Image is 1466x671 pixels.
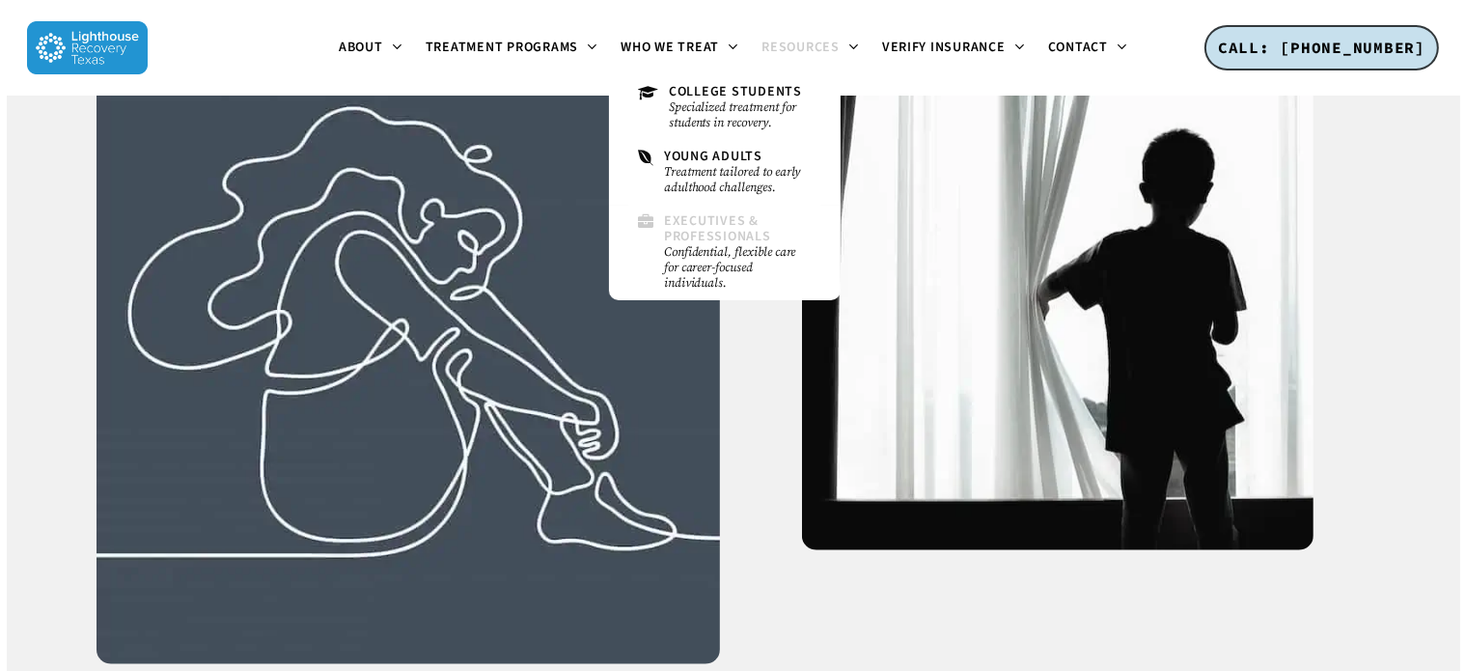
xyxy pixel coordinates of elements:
a: Resources [750,41,871,56]
span: Verify Insurance [882,38,1006,57]
a: Young AdultsTreatment tailored to early adulthood challenges. [628,140,821,205]
a: About [327,41,414,56]
small: Specialized treatment for students in recovery. [669,99,812,130]
small: Confidential, flexible care for career-focused individuals. [664,244,812,291]
span: Young Adults [664,147,762,166]
a: Treatment Programs [414,41,610,56]
span: Who We Treat [621,38,719,57]
small: Treatment tailored to early adulthood challenges. [664,164,812,195]
a: CALL: [PHONE_NUMBER] [1204,25,1439,71]
span: CALL: [PHONE_NUMBER] [1218,38,1425,57]
a: Executives & ProfessionalsConfidential, flexible care for career-focused individuals. [628,205,821,300]
span: College Students [669,82,802,101]
img: Lighthouse Recovery Texas [27,21,148,74]
span: Treatment Programs [426,38,579,57]
span: Contact [1048,38,1108,57]
span: About [339,38,383,57]
span: Executives & Professionals [664,211,771,245]
a: College StudentsSpecialized treatment for students in recovery. [628,75,821,140]
a: Who We Treat [609,41,750,56]
span: Resources [761,38,840,57]
a: Contact [1037,41,1139,56]
a: Verify Insurance [871,41,1037,56]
